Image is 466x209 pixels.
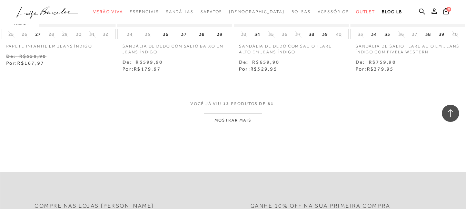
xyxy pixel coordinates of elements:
[252,59,279,65] small: R$659,90
[229,9,285,14] span: [DEMOGRAPHIC_DATA]
[410,31,419,38] button: 37
[17,60,44,66] span: R$167,97
[252,29,262,39] button: 34
[134,66,161,72] span: R$179,97
[87,31,97,38] button: 31
[437,29,446,39] button: 39
[356,31,365,38] button: 33
[350,39,465,55] a: SANDÁLIA DE SALTO FLARE ALTO EM JEANS ÍNDIGO COM FIVELA WESTERN
[396,31,406,38] button: 36
[200,9,222,14] span: Sapatos
[307,29,316,39] button: 38
[20,31,29,38] button: 26
[93,9,123,14] span: Verão Viva
[369,59,396,65] small: R$759,90
[93,6,123,18] a: categoryNavScreenReaderText
[446,7,451,12] span: 0
[143,31,152,38] button: 35
[117,39,232,55] a: SANDÁLIA DE DEDO COM SALTO BAIXO EM JEANS ÍNDIGO
[122,59,132,65] small: De:
[356,9,375,14] span: Outlet
[450,31,460,38] button: 40
[179,29,189,39] button: 37
[200,6,222,18] a: categoryNavScreenReaderText
[266,31,276,38] button: 35
[6,31,16,38] button: 25
[33,29,43,39] button: 27
[101,31,110,38] button: 32
[231,101,266,107] span: PRODUTOS DE
[318,6,349,18] a: categoryNavScreenReaderText
[223,101,229,114] span: 12
[130,9,159,14] span: Essenciais
[130,6,159,18] a: categoryNavScreenReaderText
[125,31,135,38] button: 34
[166,9,194,14] span: Sandálias
[122,66,161,72] span: Por:
[356,66,394,72] span: Por:
[423,29,433,39] button: 38
[239,31,249,38] button: 33
[369,29,379,39] button: 34
[356,6,375,18] a: categoryNavScreenReaderText
[47,31,56,38] button: 28
[166,6,194,18] a: categoryNavScreenReaderText
[356,59,365,65] small: De:
[6,53,16,59] small: De:
[367,66,394,72] span: R$379,95
[190,101,221,107] span: VOCê JÁ VIU
[268,101,274,114] span: 81
[441,8,451,17] button: 0
[6,60,44,66] span: Por:
[215,29,225,39] button: 39
[74,31,83,38] button: 30
[280,31,289,38] button: 36
[19,53,47,59] small: R$559,90
[239,66,277,72] span: Por:
[318,9,349,14] span: Acessórios
[293,31,303,38] button: 37
[291,6,311,18] a: categoryNavScreenReaderText
[204,114,262,127] button: MOSTRAR MAIS
[382,6,402,18] a: BLOG LB
[161,29,170,39] button: 36
[60,31,70,38] button: 29
[291,9,311,14] span: Bolsas
[382,9,402,14] span: BLOG LB
[383,29,392,39] button: 35
[197,29,207,39] button: 38
[136,59,163,65] small: R$599,90
[320,29,330,39] button: 39
[239,59,249,65] small: De:
[229,6,285,18] a: noSubCategoriesText
[234,39,349,55] a: SANDÁLIA DE DEDO COM SALTO FLARE ALTO EM JEANS ÍNDIGO
[1,39,116,49] a: PAPETE INFANTIL EM JEANS ÍNDIGO
[250,66,277,72] span: R$329,95
[334,31,344,38] button: 40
